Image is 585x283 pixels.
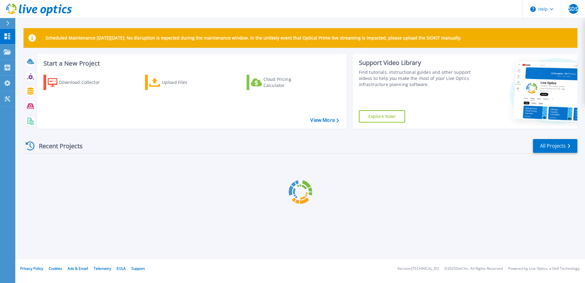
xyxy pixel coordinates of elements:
a: Explore Now! [359,110,405,123]
a: Support [131,266,145,271]
li: Version: [TECHNICAL_ID] [397,267,439,271]
div: Find tutorials, instructional guides and other support videos to help you make the most of your L... [359,69,473,88]
li: © 2025 Dell Inc. All Rights Reserved [444,267,503,271]
a: Ads & Email [68,266,88,271]
span: SDS [568,6,578,11]
div: Support Video Library [359,59,473,67]
div: Recent Projects [24,138,91,153]
a: EULA [117,266,126,271]
a: Cookies [49,266,62,271]
a: View More [310,117,339,123]
div: Cloud Pricing Calculator [263,76,312,89]
li: Powered by Live Optics, a Dell Technology [508,267,579,271]
a: Download Collector [43,75,112,90]
h3: Start a New Project [43,60,339,67]
a: Upload Files [145,75,213,90]
a: All Projects [533,139,577,153]
div: Upload Files [162,76,211,89]
div: Download Collector [59,76,108,89]
p: Scheduled Maintenance [DATE][DATE]: No disruption is expected during the maintenance window. In t... [46,36,461,40]
a: Cloud Pricing Calculator [247,75,315,90]
a: Privacy Policy [20,266,43,271]
a: Telemetry [94,266,111,271]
